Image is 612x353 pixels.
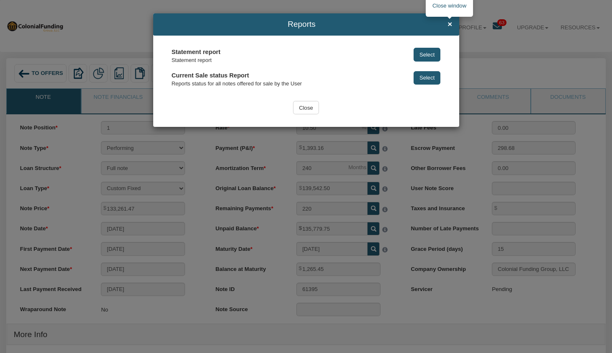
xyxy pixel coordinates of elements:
[172,80,399,88] div: Reports status for all notes offered for sale by the User
[414,71,440,85] button: Select
[414,48,440,61] button: Select
[160,20,444,29] span: Reports
[172,48,399,57] div: Statement report
[447,20,452,29] span: ×
[172,71,399,80] div: Current Sale status Report
[293,101,319,114] input: Close
[172,57,399,64] div: Statement report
